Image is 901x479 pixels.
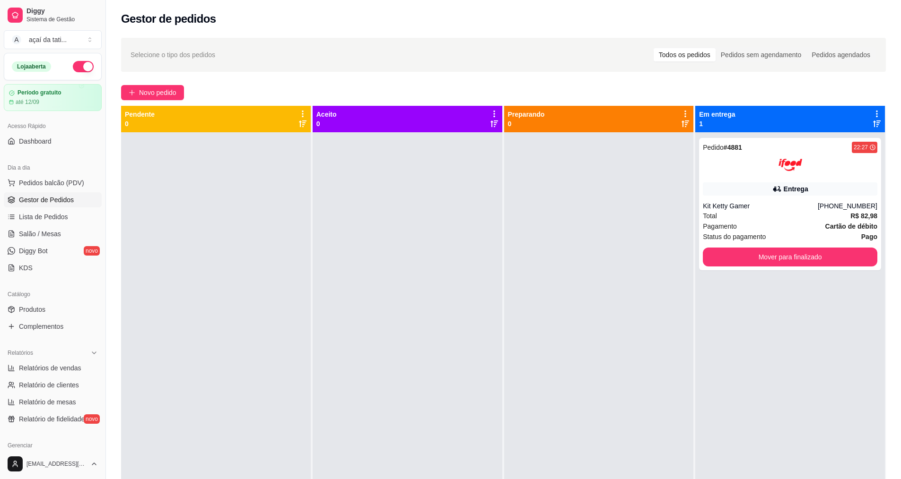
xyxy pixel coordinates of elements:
a: KDS [4,260,102,275]
img: ifood [779,153,802,177]
a: Relatório de fidelidadenovo [4,411,102,427]
a: Produtos [4,302,102,317]
div: Entrega [784,184,808,194]
span: Pagamento [703,221,737,231]
span: Total [703,211,717,221]
a: Lista de Pedidos [4,209,102,224]
article: até 12/09 [16,98,39,106]
span: Complementos [19,322,63,331]
span: Relatório de fidelidade [19,414,85,424]
p: 0 [316,119,337,128]
article: Período gratuito [17,89,61,96]
p: Aceito [316,110,337,119]
div: açaí da tati ... [29,35,67,44]
strong: # 4881 [724,144,742,151]
a: Relatório de clientes [4,377,102,393]
button: Novo pedido [121,85,184,100]
a: Diggy Botnovo [4,243,102,258]
a: Dashboard [4,134,102,149]
span: Novo pedido [139,87,176,98]
div: 22:27 [854,144,868,151]
p: Pendente [125,110,155,119]
span: Diggy [26,7,98,16]
span: Gestor de Pedidos [19,195,74,205]
span: Salão / Mesas [19,229,61,239]
span: Lista de Pedidos [19,212,68,222]
button: [EMAIL_ADDRESS][DOMAIN_NAME] [4,453,102,475]
div: Acesso Rápido [4,119,102,134]
div: Pedidos sem agendamento [716,48,806,61]
button: Alterar Status [73,61,94,72]
button: Pedidos balcão (PDV) [4,175,102,190]
a: Complementos [4,319,102,334]
a: Período gratuitoaté 12/09 [4,84,102,111]
a: DiggySistema de Gestão [4,4,102,26]
span: Diggy Bot [19,246,48,256]
strong: R$ 82,98 [850,212,877,220]
div: Dia a dia [4,160,102,175]
span: Relatórios de vendas [19,363,81,373]
a: Relatórios de vendas [4,360,102,376]
span: A [12,35,21,44]
span: Sistema de Gestão [26,16,98,23]
span: Selecione o tipo dos pedidos [131,50,215,60]
a: Salão / Mesas [4,226,102,241]
span: Produtos [19,305,45,314]
strong: Cartão de débito [825,222,877,230]
span: Pedidos balcão (PDV) [19,178,84,188]
a: Relatório de mesas [4,394,102,410]
div: Pedidos agendados [806,48,875,61]
span: Relatório de mesas [19,397,76,407]
button: Mover para finalizado [703,248,877,266]
span: Relatórios [8,349,33,357]
div: [PHONE_NUMBER] [818,201,877,211]
div: Todos os pedidos [654,48,716,61]
div: Loja aberta [12,61,51,72]
p: 0 [125,119,155,128]
p: Preparando [508,110,545,119]
p: 0 [508,119,545,128]
span: Dashboard [19,137,52,146]
div: Catálogo [4,287,102,302]
p: 1 [699,119,735,128]
div: Gerenciar [4,438,102,453]
span: Status do pagamento [703,231,766,242]
span: [EMAIL_ADDRESS][DOMAIN_NAME] [26,460,87,468]
h2: Gestor de pedidos [121,11,216,26]
p: Em entrega [699,110,735,119]
strong: Pago [861,233,877,240]
span: Pedido [703,144,724,151]
span: plus [129,89,135,96]
a: Gestor de Pedidos [4,192,102,207]
div: Kit Ketty Gamer [703,201,818,211]
span: KDS [19,263,33,273]
span: Relatório de clientes [19,380,79,390]
button: Select a team [4,30,102,49]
